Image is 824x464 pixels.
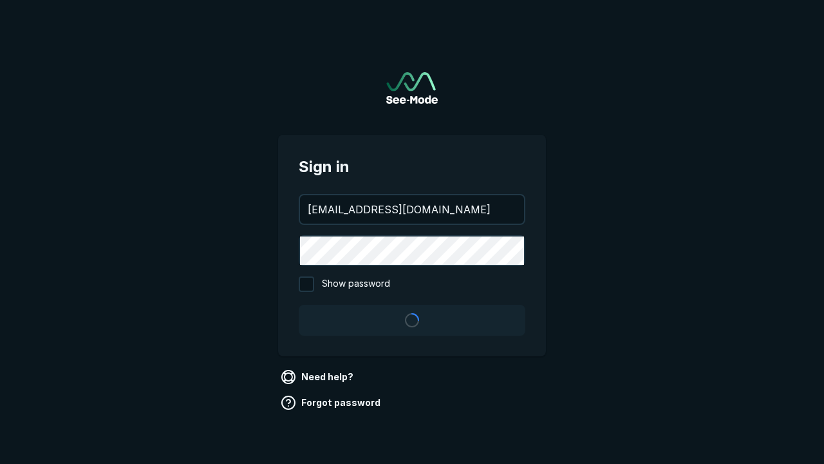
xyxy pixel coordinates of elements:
span: Sign in [299,155,525,179]
a: Go to sign in [386,72,438,104]
img: See-Mode Logo [386,72,438,104]
a: Need help? [278,367,359,387]
a: Forgot password [278,392,386,413]
input: your@email.com [300,195,524,224]
span: Show password [322,276,390,292]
